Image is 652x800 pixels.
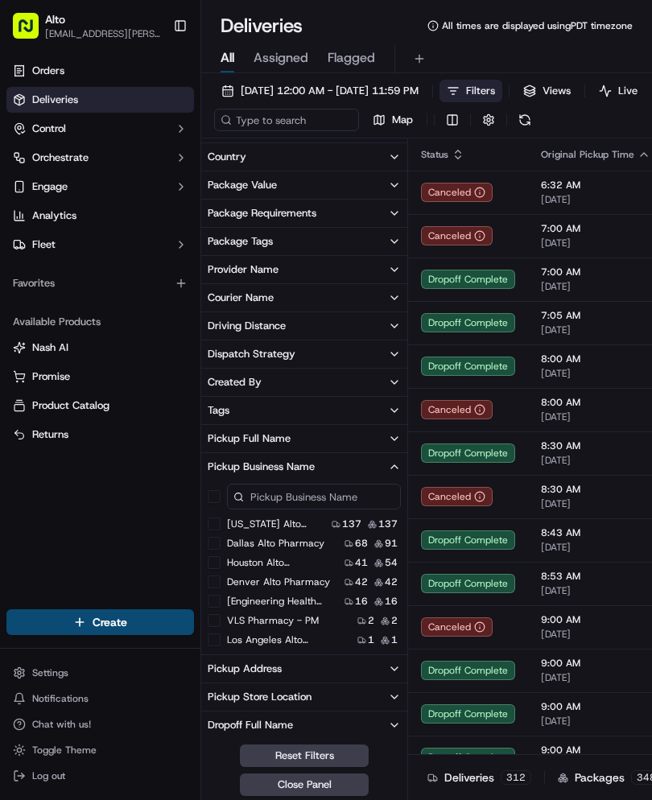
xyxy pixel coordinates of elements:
div: Pickup Full Name [208,431,291,446]
div: We're available if you need us! [55,170,204,183]
button: Views [516,80,578,102]
span: Status [421,148,448,161]
button: Notifications [6,687,194,710]
button: Settings [6,662,194,684]
div: Dropoff Full Name [208,718,293,732]
div: 📗 [16,235,29,248]
span: 1 [368,633,374,646]
span: 2 [391,614,398,627]
div: 312 [501,770,531,785]
span: 8:30 AM [541,483,650,496]
span: Views [543,84,571,98]
span: All [221,48,234,68]
span: Product Catalog [32,398,109,413]
button: Provider Name [201,256,407,283]
div: Canceled [421,226,493,245]
span: 8:53 AM [541,570,650,583]
span: 16 [385,595,398,608]
button: Canceled [421,617,493,637]
button: [EMAIL_ADDRESS][PERSON_NAME][DOMAIN_NAME] [45,27,160,40]
button: Tags [201,397,407,424]
span: Filters [466,84,495,98]
button: Pickup Full Name [201,425,407,452]
span: Analytics [32,208,76,223]
span: [DATE] [541,584,650,597]
span: Settings [32,666,68,679]
span: [DATE] [541,715,650,728]
span: [DATE] [541,410,650,423]
span: Chat with us! [32,718,91,731]
span: 8:00 AM [541,353,650,365]
label: Dallas Alto Pharmacy [227,537,324,550]
div: Pickup Address [208,662,282,676]
button: Promise [6,364,194,390]
button: Create [6,609,194,635]
span: 9:00 AM [541,657,650,670]
button: Chat with us! [6,713,194,736]
div: Country [208,150,246,164]
span: Create [93,614,127,630]
span: Notifications [32,692,89,705]
p: Welcome 👋 [16,64,293,90]
span: [DATE] [541,497,650,510]
button: Start new chat [274,159,293,178]
span: 42 [355,575,368,588]
label: Denver Alto Pharmacy [227,575,330,588]
button: Country [201,143,407,171]
label: [US_STATE] Alto Pharmacy [227,518,325,530]
span: [DATE] [541,193,650,206]
img: Nash [16,16,48,48]
button: Refresh [514,109,536,131]
div: Dispatch Strategy [208,347,295,361]
span: Promise [32,369,70,384]
span: 1 [391,633,398,646]
img: 1736555255976-a54dd68f-1ca7-489b-9aae-adbdc363a1c4 [16,154,45,183]
button: Returns [6,422,194,447]
span: 137 [342,518,361,530]
span: Nash AI [32,340,68,355]
button: Filters [439,80,502,102]
span: Engage [32,179,68,194]
a: Product Catalog [13,398,188,413]
div: Tags [208,403,229,418]
span: Deliveries [32,93,78,107]
input: Got a question? Start typing here... [42,104,290,121]
span: 137 [378,518,398,530]
span: 8:43 AM [541,526,650,539]
a: Orders [6,58,194,84]
span: 7:05 AM [541,309,650,322]
div: Created By [208,375,262,390]
span: 9:00 AM [541,613,650,626]
span: 7:00 AM [541,222,650,235]
button: Map [365,109,420,131]
span: Orders [32,64,64,78]
span: [DATE] [541,280,650,293]
span: [DATE] [541,237,650,249]
button: Product Catalog [6,393,194,419]
input: Type to search [214,109,359,131]
a: Nash AI [13,340,188,355]
a: Promise [13,369,188,384]
button: Fleet [6,232,194,258]
span: 16 [355,595,368,608]
div: Available Products [6,309,194,335]
span: 8:00 AM [541,396,650,409]
div: Package Tags [208,234,273,249]
span: 42 [385,575,398,588]
a: Analytics [6,203,194,229]
span: 9:00 AM [541,700,650,713]
button: Package Requirements [201,200,407,227]
button: Nash AI [6,335,194,361]
span: [DATE] [541,454,650,467]
span: Knowledge Base [32,233,123,249]
label: VLS Pharmacy - PM [227,614,319,627]
button: Engage [6,174,194,200]
span: 9:00 AM [541,744,650,757]
label: Houston Alto Pharmacy [227,556,330,569]
div: Package Value [208,178,277,192]
span: All times are displayed using PDT timezone [442,19,633,32]
h1: Deliveries [221,13,303,39]
div: Pickup Store Location [208,690,312,704]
